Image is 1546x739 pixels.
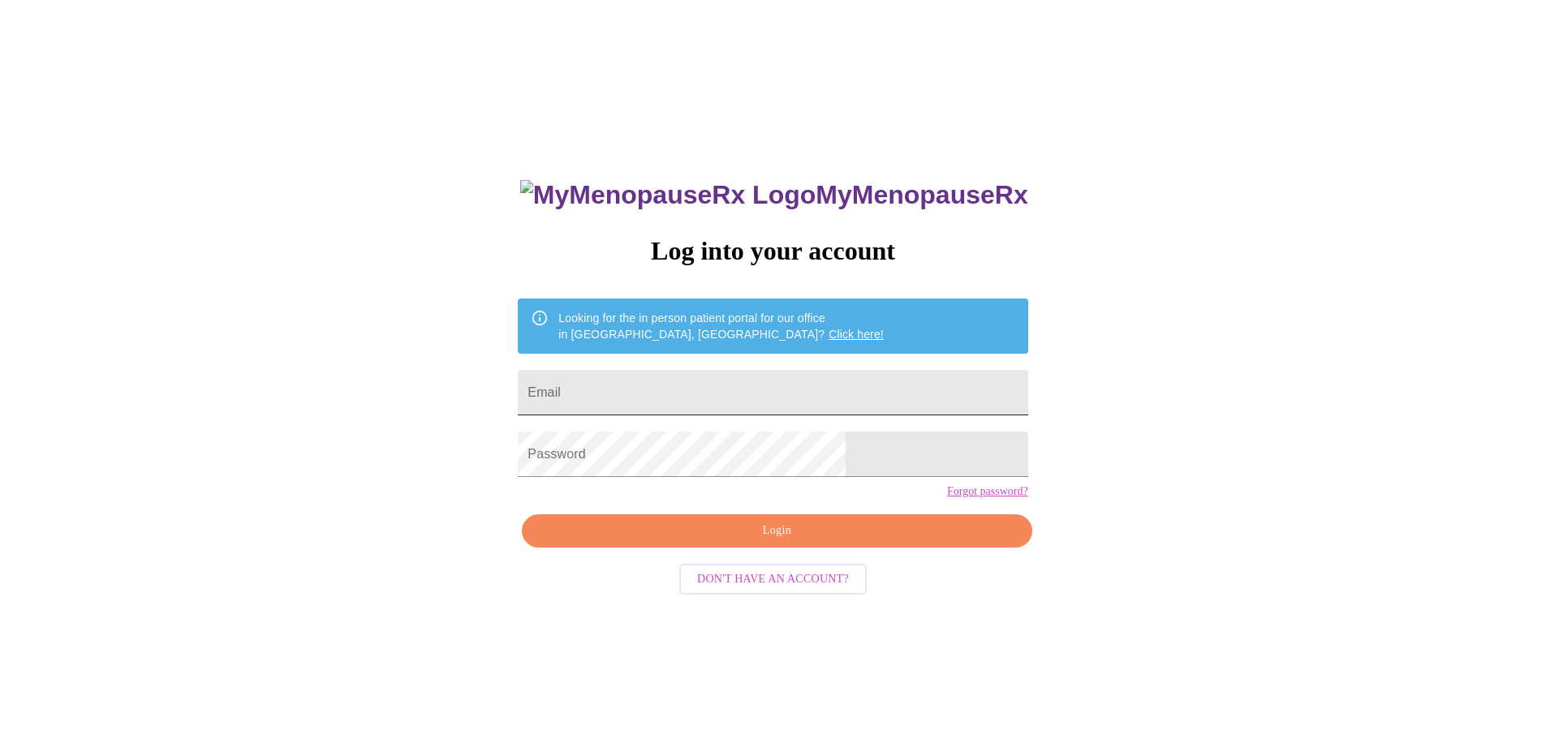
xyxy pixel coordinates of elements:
span: Login [540,521,1013,541]
img: MyMenopauseRx Logo [520,180,816,210]
button: Login [522,514,1031,548]
h3: MyMenopauseRx [520,180,1028,210]
button: Don't have an account? [679,564,867,595]
span: Don't have an account? [697,569,849,590]
a: Don't have an account? [675,571,871,585]
a: Click here! [829,328,884,341]
div: Looking for the in person patient portal for our office in [GEOGRAPHIC_DATA], [GEOGRAPHIC_DATA]? [558,303,884,349]
h3: Log into your account [518,236,1027,266]
a: Forgot password? [947,485,1028,498]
